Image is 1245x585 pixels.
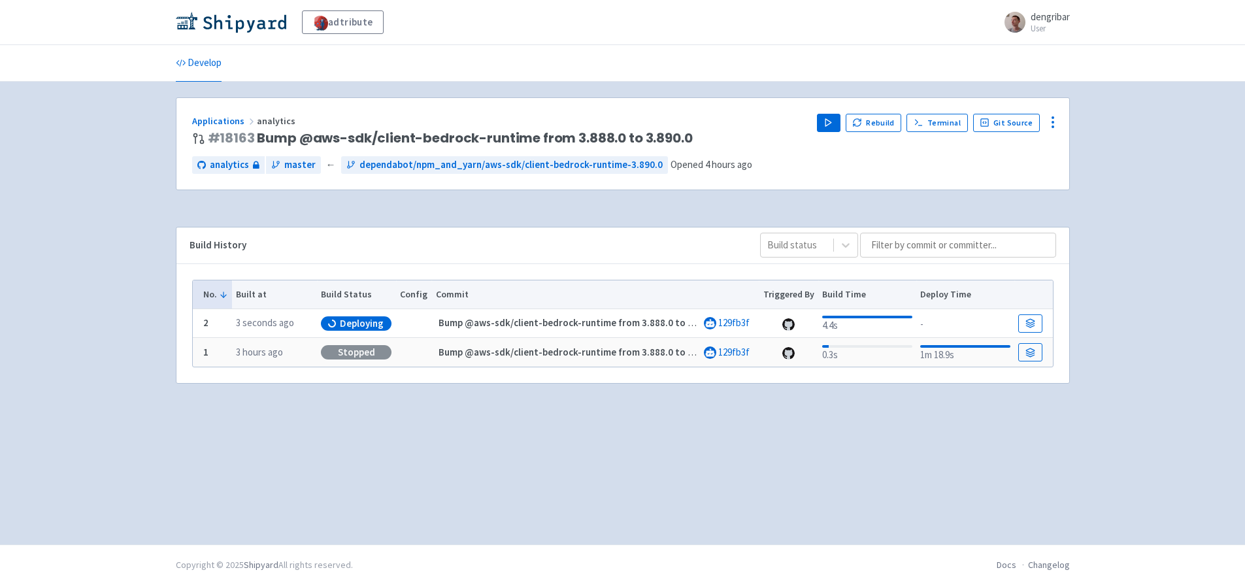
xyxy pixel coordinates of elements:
[1018,314,1042,333] a: Build Details
[341,156,668,174] a: dependabot/npm_and_yarn/aws-sdk/client-bedrock-runtime-3.890.0
[439,346,719,358] strong: Bump @aws-sdk/client-bedrock-runtime from 3.888.0 to 3.890.0
[232,280,317,309] th: Built at
[359,158,663,173] span: dependabot/npm_and_yarn/aws-sdk/client-bedrock-runtime-3.890.0
[718,346,750,358] a: 129fb3f
[920,343,1010,363] div: 1m 18.9s
[1031,24,1070,33] small: User
[190,238,739,253] div: Build History
[396,280,432,309] th: Config
[997,559,1016,571] a: Docs
[192,115,257,127] a: Applications
[321,345,391,359] div: Stopped
[860,233,1056,258] input: Filter by commit or committer...
[906,114,967,132] a: Terminal
[203,288,228,301] button: No.
[192,156,265,174] a: analytics
[236,346,283,358] time: 3 hours ago
[203,316,208,329] b: 2
[973,114,1040,132] a: Git Source
[822,343,912,363] div: 0.3s
[718,316,750,329] a: 129fb3f
[317,280,396,309] th: Build Status
[846,114,902,132] button: Rebuild
[257,115,297,127] span: analytics
[340,317,384,330] span: Deploying
[439,316,719,329] strong: Bump @aws-sdk/client-bedrock-runtime from 3.888.0 to 3.890.0
[326,158,336,173] span: ←
[210,158,249,173] span: analytics
[244,559,278,571] a: Shipyard
[705,158,752,171] time: 4 hours ago
[176,558,353,572] div: Copyright © 2025 All rights reserved.
[266,156,321,174] a: master
[284,158,316,173] span: master
[1031,10,1070,23] span: dengribar
[997,12,1070,33] a: dengribar User
[431,280,759,309] th: Commit
[208,129,255,147] a: #18163
[1028,559,1070,571] a: Changelog
[916,280,1014,309] th: Deploy Time
[208,131,693,146] span: Bump @aws-sdk/client-bedrock-runtime from 3.888.0 to 3.890.0
[236,316,294,329] time: 3 seconds ago
[302,10,384,34] a: adtribute
[920,314,1010,332] div: -
[203,346,208,358] b: 1
[817,114,840,132] button: Play
[1018,343,1042,361] a: Build Details
[176,45,222,82] a: Develop
[176,12,286,33] img: Shipyard logo
[671,158,752,171] span: Opened
[818,280,916,309] th: Build Time
[759,280,818,309] th: Triggered By
[822,313,912,333] div: 4.4s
